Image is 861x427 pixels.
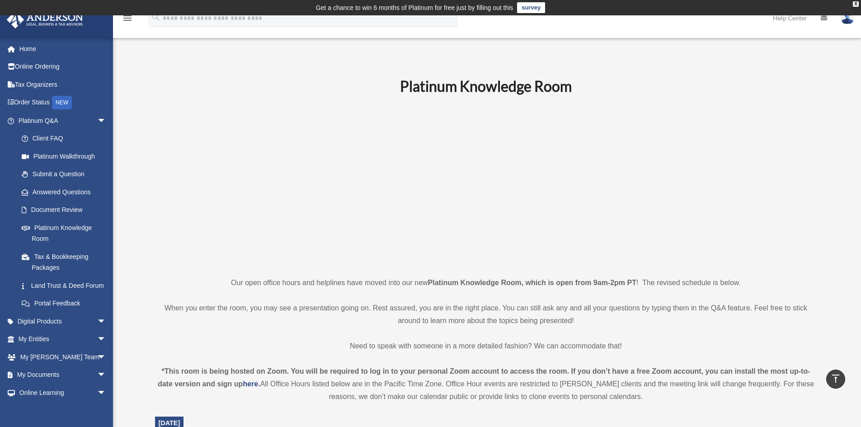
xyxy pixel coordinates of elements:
a: Document Review [13,201,120,219]
p: When you enter the room, you may see a presentation going on. Rest assured, you are in the right ... [155,302,817,327]
span: arrow_drop_down [97,312,115,331]
a: Platinum Knowledge Room [13,219,115,248]
p: Need to speak with someone in a more detailed fashion? We can accommodate that! [155,340,817,352]
a: My [PERSON_NAME] Teamarrow_drop_down [6,348,120,366]
a: Tax & Bookkeeping Packages [13,248,120,277]
a: Client FAQ [13,130,120,148]
span: arrow_drop_down [97,112,115,130]
div: All Office Hours listed below are in the Pacific Time Zone. Office Hour events are restricted to ... [155,365,817,403]
a: Platinum Walkthrough [13,147,120,165]
a: Online Learningarrow_drop_down [6,384,120,402]
strong: *This room is being hosted on Zoom. You will be required to log in to your personal Zoom account ... [158,367,810,388]
a: Answered Questions [13,183,120,201]
a: Land Trust & Deed Forum [13,277,120,295]
img: Anderson Advisors Platinum Portal [4,11,86,28]
strong: . [258,380,260,388]
a: Platinum Q&Aarrow_drop_down [6,112,120,130]
span: arrow_drop_down [97,384,115,402]
a: Portal Feedback [13,295,120,313]
a: here [243,380,258,388]
span: arrow_drop_down [97,366,115,385]
i: menu [122,13,133,23]
b: Platinum Knowledge Room [400,77,572,95]
a: Order StatusNEW [6,94,120,112]
a: menu [122,16,133,23]
a: Digital Productsarrow_drop_down [6,312,120,330]
span: arrow_drop_down [97,348,115,366]
a: Tax Organizers [6,75,120,94]
a: Online Ordering [6,58,120,76]
div: NEW [52,96,72,109]
div: close [853,1,859,7]
a: vertical_align_top [826,370,845,389]
span: [DATE] [159,419,180,427]
a: Home [6,40,120,58]
p: Our open office hours and helplines have moved into our new ! The revised schedule is below. [155,277,817,289]
strong: Platinum Knowledge Room, which is open from 9am-2pm PT [428,279,636,286]
a: survey [517,2,545,13]
div: Get a chance to win 6 months of Platinum for free just by filling out this [316,2,513,13]
a: My Entitiesarrow_drop_down [6,330,120,348]
img: User Pic [841,11,854,24]
span: arrow_drop_down [97,330,115,349]
iframe: 231110_Toby_KnowledgeRoom [350,107,621,260]
a: Submit a Question [13,165,120,183]
i: search [151,12,161,22]
a: My Documentsarrow_drop_down [6,366,120,384]
i: vertical_align_top [830,373,841,384]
